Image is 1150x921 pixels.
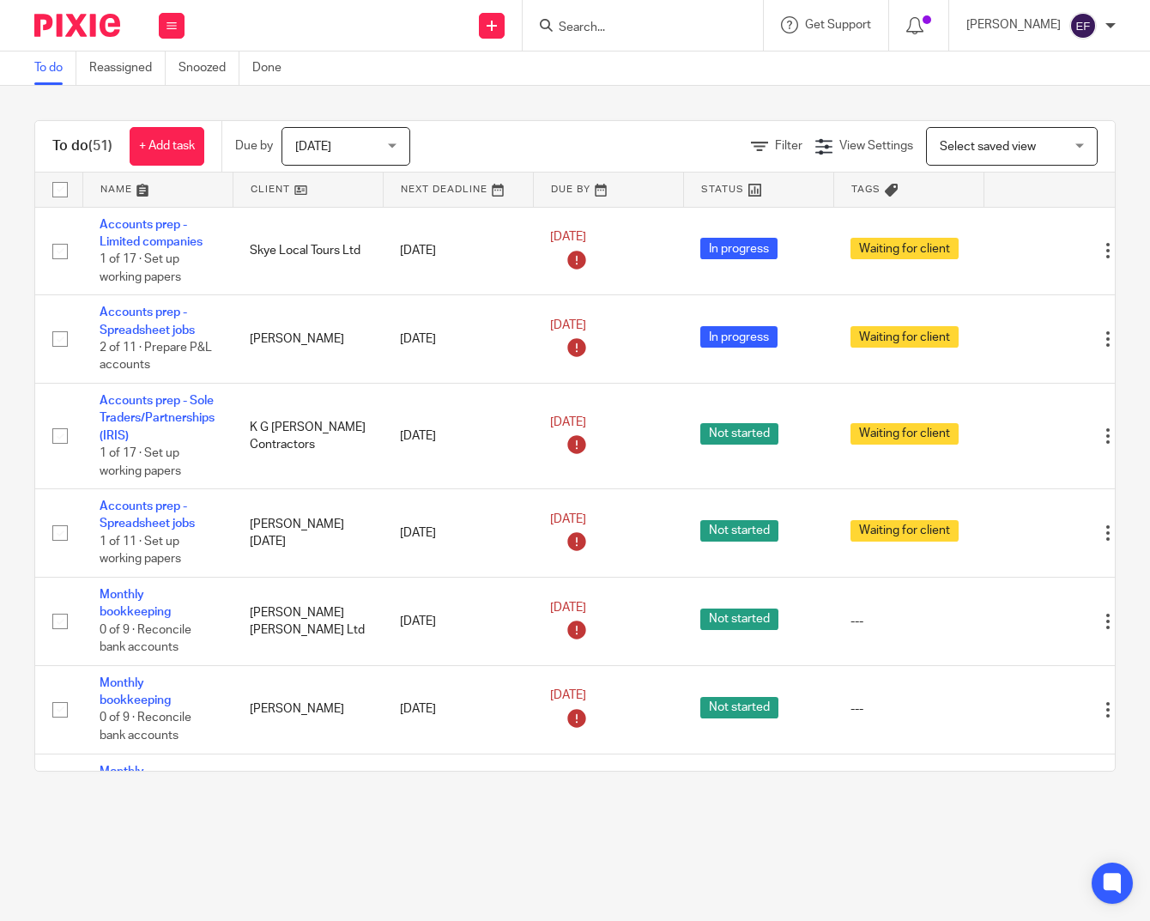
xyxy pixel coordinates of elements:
[100,500,195,530] a: Accounts prep - Spreadsheet jobs
[130,127,204,166] a: + Add task
[100,253,181,283] span: 1 of 17 · Set up working papers
[100,395,215,442] a: Accounts prep - Sole Traders/Partnerships (IRIS)
[850,520,959,542] span: Waiting for client
[557,21,711,36] input: Search
[100,219,203,248] a: Accounts prep - Limited companies
[383,384,533,489] td: [DATE]
[100,712,191,742] span: 0 of 9 · Reconcile bank accounts
[233,207,383,295] td: Skye Local Tours Ltd
[775,140,802,152] span: Filter
[100,306,195,336] a: Accounts prep - Spreadsheet jobs
[550,319,586,331] span: [DATE]
[383,754,533,842] td: [DATE]
[550,513,586,525] span: [DATE]
[550,602,586,614] span: [DATE]
[233,295,383,384] td: [PERSON_NAME]
[100,342,212,372] span: 2 of 11 · Prepare P&L accounts
[700,520,778,542] span: Not started
[100,447,181,477] span: 1 of 17 · Set up working papers
[839,140,913,152] span: View Settings
[383,207,533,295] td: [DATE]
[233,577,383,665] td: [PERSON_NAME] [PERSON_NAME] Ltd
[383,489,533,578] td: [DATE]
[550,231,586,243] span: [DATE]
[295,141,331,153] span: [DATE]
[850,613,966,630] div: ---
[850,700,966,718] div: ---
[700,697,778,718] span: Not started
[100,536,181,566] span: 1 of 11 · Set up working papers
[700,609,778,630] span: Not started
[235,137,273,155] p: Due by
[100,677,171,706] a: Monthly bookkeeping
[851,185,881,194] span: Tags
[252,52,294,85] a: Done
[89,52,166,85] a: Reassigned
[550,416,586,428] span: [DATE]
[233,489,383,578] td: [PERSON_NAME][DATE]
[52,137,112,155] h1: To do
[88,139,112,153] span: (51)
[550,690,586,702] span: [DATE]
[700,238,778,259] span: In progress
[100,589,171,618] a: Monthly bookkeeping
[100,624,191,654] span: 0 of 9 · Reconcile bank accounts
[1069,12,1097,39] img: svg%3E
[935,45,1068,63] p: You are already signed in.
[850,326,959,348] span: Waiting for client
[233,754,383,842] td: [PERSON_NAME] Physiotherapy & Pilates Ltd
[34,14,120,37] img: Pixie
[34,52,76,85] a: To do
[233,384,383,489] td: K G [PERSON_NAME] Contractors
[700,423,778,445] span: Not started
[100,766,171,795] a: Monthly bookkeeping
[700,326,778,348] span: In progress
[233,665,383,754] td: [PERSON_NAME]
[179,52,239,85] a: Snoozed
[383,295,533,384] td: [DATE]
[383,665,533,754] td: [DATE]
[940,141,1036,153] span: Select saved view
[383,577,533,665] td: [DATE]
[850,238,959,259] span: Waiting for client
[850,423,959,445] span: Waiting for client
